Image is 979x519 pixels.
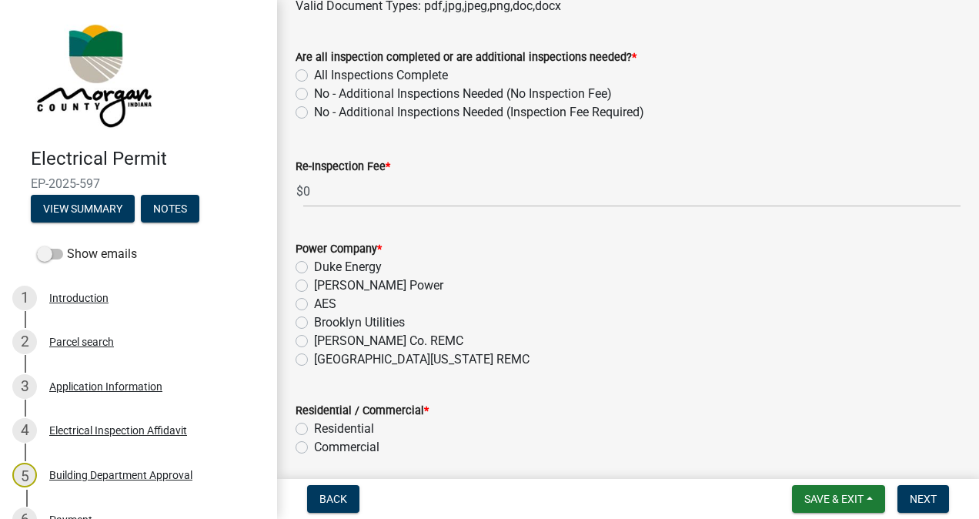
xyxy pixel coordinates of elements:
div: 5 [12,463,37,487]
div: 3 [12,374,37,399]
label: No - Additional Inspections Needed (No Inspection Fee) [314,85,612,103]
span: EP-2025-597 [31,176,246,191]
label: Duke Energy [314,258,382,276]
wm-modal-confirm: Notes [141,203,199,216]
label: Show emails [37,245,137,263]
label: AES [314,295,336,313]
span: Back [319,493,347,505]
div: 4 [12,418,37,443]
span: Next [910,493,937,505]
div: Parcel search [49,337,114,347]
label: Power Company [296,244,382,255]
button: Notes [141,195,199,223]
label: Re-Inspection Fee [296,162,390,172]
div: Introduction [49,293,109,303]
span: $ [296,176,304,207]
label: Residential / Commercial [296,406,429,417]
label: Brooklyn Utilities [314,313,405,332]
label: [PERSON_NAME] Power [314,276,443,295]
button: Back [307,485,359,513]
label: [PERSON_NAME] Co. REMC [314,332,463,350]
button: Save & Exit [792,485,885,513]
button: Next [897,485,949,513]
img: Morgan County, Indiana [31,16,155,132]
label: [GEOGRAPHIC_DATA][US_STATE] REMC [314,350,530,369]
div: Building Department Approval [49,470,192,480]
div: Electrical Inspection Affidavit [49,425,187,436]
label: All Inspections Complete [314,66,448,85]
label: No - Additional Inspections Needed (Inspection Fee Required) [314,103,644,122]
div: 2 [12,330,37,354]
button: View Summary [31,195,135,223]
label: Are all inspection completed or are additional inspections needed? [296,52,637,63]
div: 1 [12,286,37,310]
h4: Electrical Permit [31,148,265,170]
span: Save & Exit [804,493,864,505]
wm-modal-confirm: Summary [31,203,135,216]
div: Application Information [49,381,162,392]
label: Residential [314,420,374,438]
label: Commercial [314,438,379,457]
